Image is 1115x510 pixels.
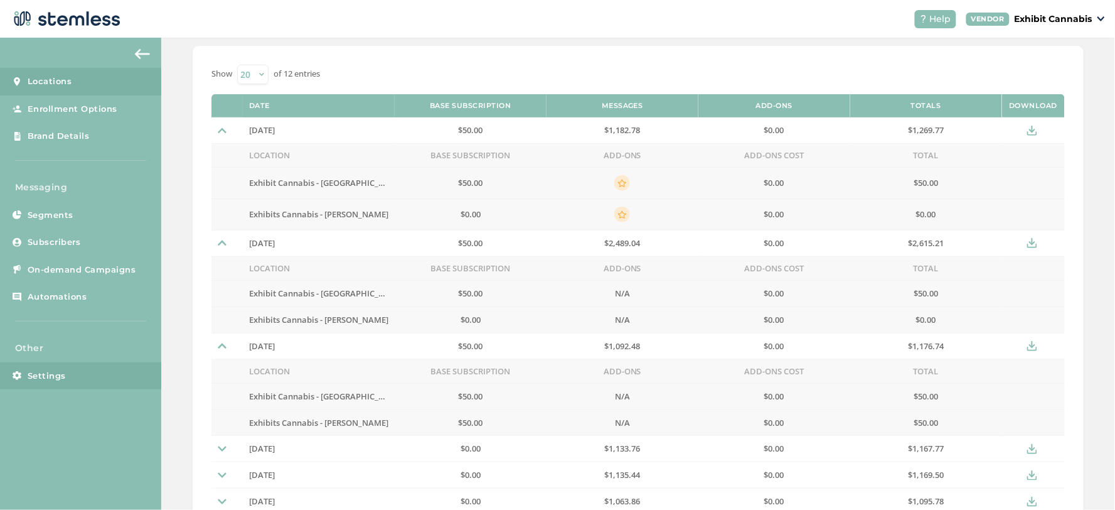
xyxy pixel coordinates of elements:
[908,496,944,507] span: $1,095.78
[218,445,227,453] img: icon-dropdown-arrow--small-b2ab160b.svg
[764,124,784,136] span: $0.00
[218,239,227,247] img: icon-dropdown-arrow--small-b2ab160b.svg
[243,144,395,168] td: Location
[604,443,640,454] span: $1,133.76
[249,102,270,110] label: Date
[401,496,540,507] label: $0.00
[705,238,844,249] label: $0.00
[547,144,698,168] td: Add-Ons
[856,315,996,325] label: $0.00
[401,209,540,220] label: $0.00
[705,125,844,136] label: $0.00
[243,256,395,280] td: Location
[401,315,540,325] label: $0.00
[395,144,547,168] td: Base Subscription
[218,497,227,506] img: icon-dropdown-arrow--small-b2ab160b.svg
[756,102,793,110] label: Add-Ons
[28,103,117,116] span: Enrollment Options
[705,443,844,454] label: $0.00
[966,13,1010,26] div: VENDOR
[458,124,483,136] span: $50.00
[1015,13,1092,26] p: Exhibit Cannabis
[28,75,72,88] span: Locations
[10,6,120,31] img: logo-dark-0685b13c.svg
[401,125,540,136] label: $50.00
[28,130,90,143] span: Brand Details
[698,359,850,383] td: Add-Ons Cost
[856,209,996,220] label: $0.00
[395,359,547,383] td: Base Subscription
[615,315,630,325] label: N/A
[249,178,388,188] label: Exhibit Cannabis - [GEOGRAPHIC_DATA]
[249,418,388,428] label: Exhibits Cannabis - [PERSON_NAME]
[850,359,1002,383] td: Total
[920,15,927,23] img: icon-help-white-03924b79.svg
[764,443,784,454] span: $0.00
[249,496,275,507] span: [DATE]
[615,288,630,299] label: N/A
[401,341,540,352] label: $50.00
[705,391,844,402] label: $0.00
[401,418,540,428] label: $50.00
[614,175,630,191] img: icon-badge-star-485af94c.svg
[705,288,844,299] label: $0.00
[856,178,996,188] label: $50.00
[615,391,630,402] label: N/A
[705,470,844,480] label: $0.00
[908,443,944,454] span: $1,167.77
[553,125,692,136] label: $1,182.78
[249,209,388,220] label: Exhibits Cannabis - [PERSON_NAME]
[908,237,944,249] span: $2,615.21
[401,178,540,188] label: $50.00
[930,13,951,26] span: Help
[249,391,388,402] label: Exhibit Cannabis - [GEOGRAPHIC_DATA]
[249,237,275,249] span: [DATE]
[553,496,692,507] label: $1,063.86
[1052,450,1115,510] iframe: Chat Widget
[856,470,996,480] label: $1,169.50
[401,443,540,454] label: $0.00
[218,126,227,135] img: icon-dropdown-arrow--small-b2ab160b.svg
[1097,16,1105,21] img: icon_down-arrow-small-66adaf34.svg
[547,359,698,383] td: Add-Ons
[705,209,844,220] label: $0.00
[764,340,784,352] span: $0.00
[698,256,850,280] td: Add-Ons Cost
[553,341,692,352] label: $1,092.48
[1002,94,1065,118] th: Download
[28,370,66,382] span: Settings
[908,340,944,352] span: $1,176.74
[764,469,784,480] span: $0.00
[764,496,784,507] span: $0.00
[705,178,844,188] label: $0.00
[604,469,640,480] span: $1,135.44
[764,237,784,249] span: $0.00
[705,418,844,428] label: $0.00
[705,315,844,325] label: $0.00
[604,340,640,352] span: $1,092.48
[249,124,275,136] span: [DATE]
[401,470,540,480] label: $0.00
[249,125,388,136] label: 9th September 2025
[461,496,481,507] span: $0.00
[705,341,844,352] label: $0.00
[705,496,844,507] label: $0.00
[856,288,996,299] label: $50.00
[604,124,640,136] span: $1,182.78
[553,443,692,454] label: $1,133.76
[28,291,87,303] span: Automations
[430,102,511,110] label: Base Subscription
[401,238,540,249] label: $50.00
[856,341,996,352] label: $1,176.74
[458,237,483,249] span: $50.00
[615,418,630,428] label: N/A
[218,342,227,350] img: icon-dropdown-arrow--small-b2ab160b.svg
[249,340,275,352] span: [DATE]
[461,469,481,480] span: $0.00
[911,102,941,110] label: Totals
[908,469,944,480] span: $1,169.50
[28,236,81,249] span: Subscribers
[614,207,630,222] img: icon-badge-star-485af94c.svg
[602,102,643,110] label: Messages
